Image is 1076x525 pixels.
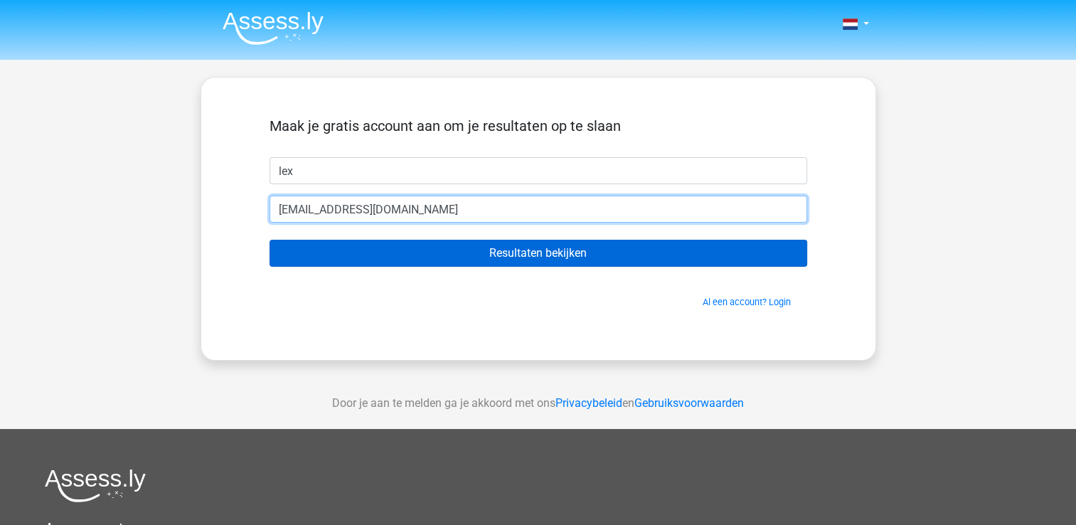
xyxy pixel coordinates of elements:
[270,240,807,267] input: Resultaten bekijken
[270,117,807,134] h5: Maak je gratis account aan om je resultaten op te slaan
[45,469,146,502] img: Assessly logo
[270,157,807,184] input: Voornaam
[270,196,807,223] input: Email
[703,297,791,307] a: Al een account? Login
[555,396,622,410] a: Privacybeleid
[634,396,744,410] a: Gebruiksvoorwaarden
[223,11,324,45] img: Assessly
